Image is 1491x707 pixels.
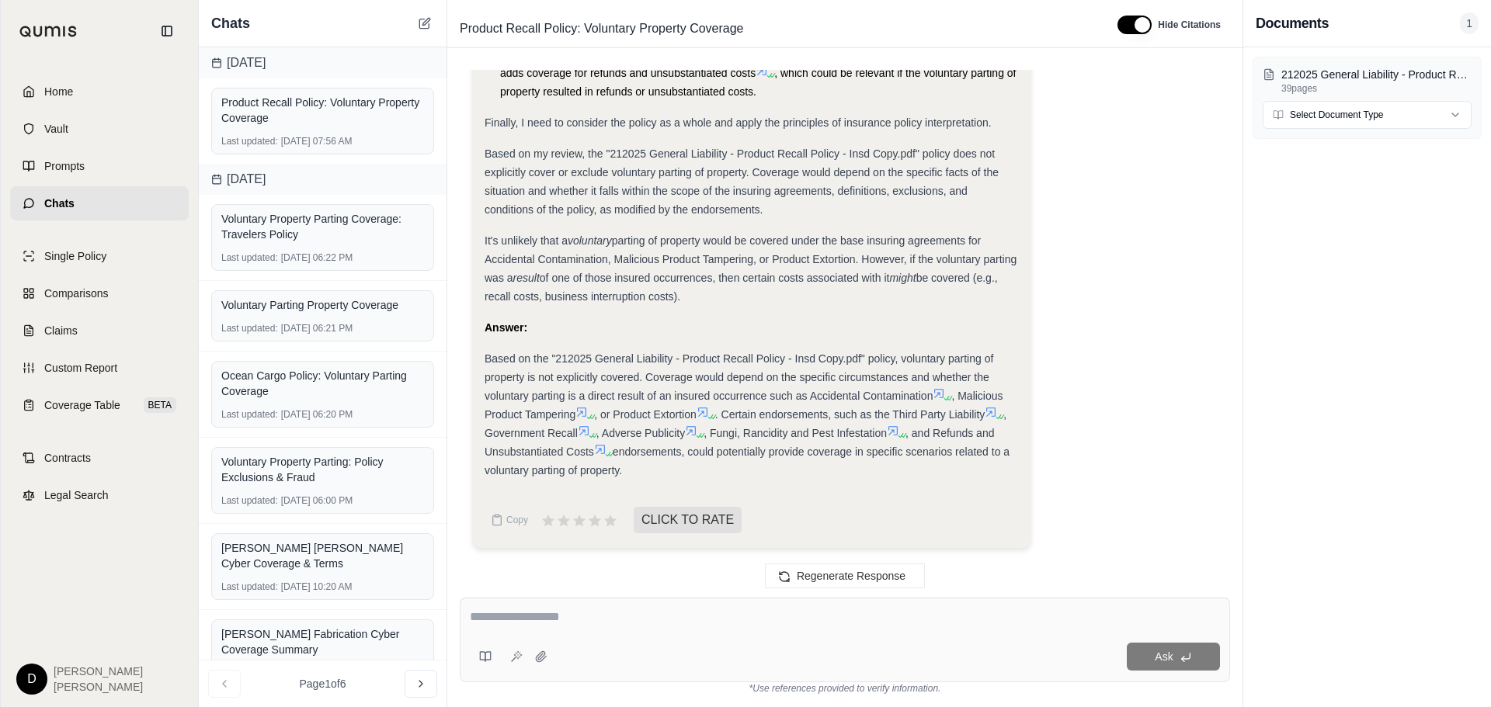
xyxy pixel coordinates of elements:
div: Voluntary Property Parting: Policy Exclusions & Fraud [221,454,424,485]
div: [DATE] 06:22 PM [221,251,424,264]
button: Copy [485,504,534,535]
span: Home [44,84,73,99]
span: Chats [44,196,75,211]
span: Last updated: [221,494,278,507]
a: Claims [10,314,189,348]
a: Comparisons [10,276,189,310]
div: Voluntary Property Parting Coverage: Travelers Policy [221,211,424,242]
span: be covered (e.g., recall costs, business interruption costs). [485,272,998,303]
a: Chats [10,186,189,220]
div: [DATE] [199,164,447,195]
a: Coverage TableBETA [10,388,189,422]
span: Hide Citations [1158,19,1221,31]
a: Contracts [10,441,189,475]
button: Collapse sidebar [155,19,179,43]
span: Based on my review, the "212025 General Liability - Product Recall Policy - Insd Copy.pdf" policy... [485,147,999,216]
span: Copy [506,514,528,526]
span: , Adverse Publicity [596,427,685,439]
div: Ocean Cargo Policy: Voluntary Parting Coverage [221,368,424,399]
span: Legal Search [44,487,109,503]
div: [DATE] 10:20 AM [221,581,424,593]
span: . Certain endorsements, such as the Third Party Liability [715,408,985,421]
a: Single Policy [10,239,189,273]
span: , which could be relevant if the voluntary parting of property resulted in refunds or unsubstanti... [500,67,1017,98]
a: Legal Search [10,478,189,512]
span: Single Policy [44,248,106,264]
span: Based on the "212025 General Liability - Product Recall Policy - Insd Copy.pdf" policy, voluntary... [485,352,993,402]
button: Regenerate Response [765,563,925,588]
em: voluntary [568,234,612,247]
span: This endorsement adds coverage for refunds and unsubstantiated costs [500,48,996,79]
div: D [16,664,47,695]
span: CLICK TO RATE [634,507,742,533]
p: 212025 General Liability - Product Recall Policy - Insd Copy.pdf [1281,67,1472,82]
span: Prompts [44,158,85,174]
p: 39 pages [1281,82,1472,95]
button: New Chat [415,14,434,33]
em: might [889,272,916,284]
span: BETA [144,397,176,413]
div: [DATE] 06:00 PM [221,494,424,507]
span: Chats [211,12,250,34]
span: Ask [1155,650,1173,663]
span: , Malicious Product Tampering [485,390,1003,421]
span: Product Recall Policy: Voluntary Property Coverage [454,16,750,41]
span: Last updated: [221,322,278,334]
span: Claims [44,323,78,338]
span: Page 1 of 6 [300,676,346,691]
span: Coverage Table [44,397,120,413]
div: Product Recall Policy: Voluntary Property Coverage [221,95,424,126]
span: Last updated: [221,135,278,147]
span: 1 [1460,12,1479,34]
div: Voluntary Parting Property Coverage [221,297,424,313]
span: , or Product Extortion [594,408,697,421]
span: [PERSON_NAME] [54,664,143,679]
span: , and Refunds and Unsubstantiated Costs [485,427,994,458]
h3: Documents [1256,12,1329,34]
span: Last updated: [221,408,278,421]
span: Last updated: [221,581,278,593]
a: Custom Report [10,351,189,385]
div: [DATE] 06:21 PM [221,322,424,334]
span: Finally, I need to consider the policy as a whole and apply the principles of insurance policy in... [485,116,992,129]
span: Regenerate Response [797,570,905,582]
div: Edit Title [454,16,1099,41]
div: [DATE] [199,47,447,78]
strong: Answer: [485,321,527,334]
a: Prompts [10,149,189,183]
div: [PERSON_NAME] Fabrication Cyber Coverage Summary [221,626,424,657]
div: *Use references provided to verify information. [460,682,1230,695]
div: [DATE] 06:20 PM [221,408,424,421]
span: of one of those insured occurrences, then certain costs associated with it [540,272,890,284]
div: [PERSON_NAME] [PERSON_NAME] Cyber Coverage & Terms [221,540,424,571]
span: Contracts [44,450,91,466]
span: endorsements, could potentially provide coverage in specific scenarios related to a voluntary par... [485,445,1010,477]
span: parting of property would be covered under the base insuring agreements for Accidental Contaminat... [485,234,1017,284]
a: Vault [10,112,189,146]
button: Ask [1127,643,1220,671]
span: Comparisons [44,286,108,301]
span: Custom Report [44,360,117,376]
span: , Government Recall [485,408,1006,439]
span: [PERSON_NAME] [54,679,143,695]
button: 212025 General Liability - Product Recall Policy - Insd Copy.pdf39pages [1263,67,1472,95]
span: Last updated: [221,251,278,264]
span: Vault [44,121,68,137]
img: Qumis Logo [19,26,78,37]
span: It's unlikely that a [485,234,568,247]
em: result [513,272,540,284]
span: , Fungi, Rancidity and Pest Infestation [704,427,887,439]
div: [DATE] 07:56 AM [221,135,424,147]
a: Home [10,75,189,109]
